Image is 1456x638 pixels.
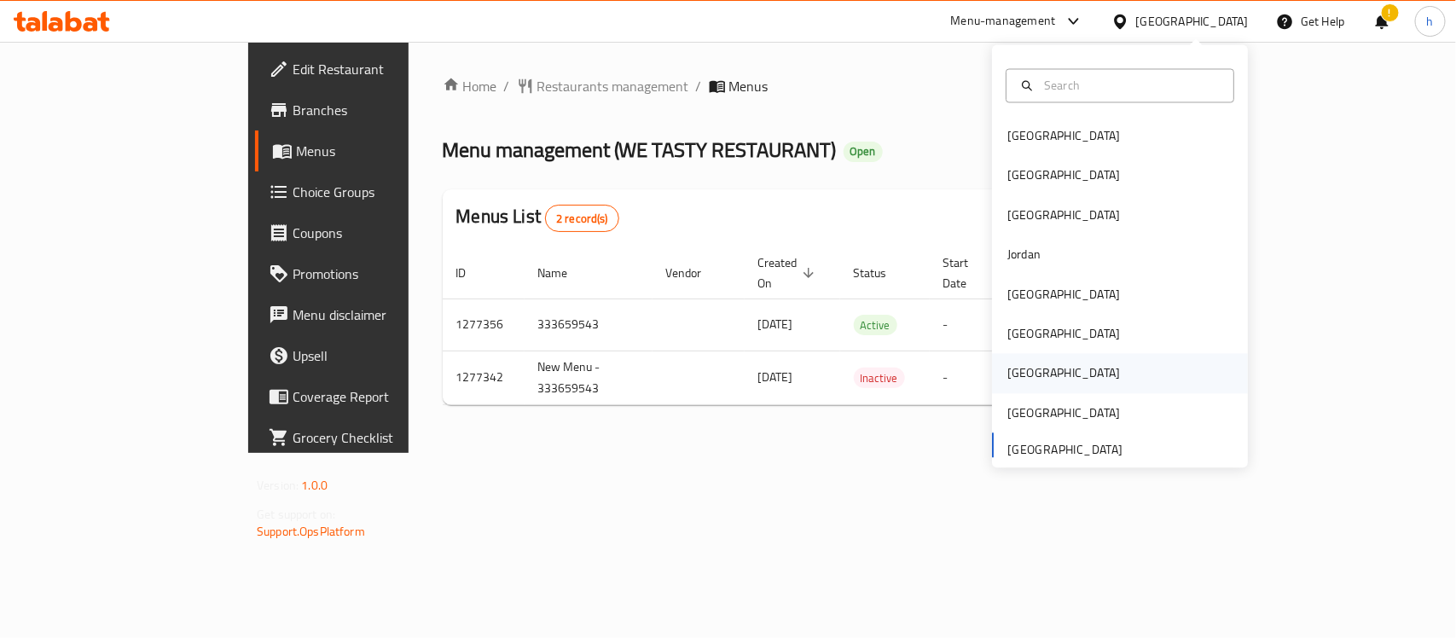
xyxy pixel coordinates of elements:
[854,368,905,388] div: Inactive
[844,144,883,159] span: Open
[1007,403,1120,422] div: [GEOGRAPHIC_DATA]
[1007,246,1041,264] div: Jordan
[296,141,478,161] span: Menus
[443,130,837,169] span: Menu management ( WE TASTY RESTAURANT )
[1007,325,1120,344] div: [GEOGRAPHIC_DATA]
[525,351,653,404] td: New Menu - 333659543
[930,299,1012,351] td: -
[293,182,478,202] span: Choice Groups
[293,264,478,284] span: Promotions
[293,427,478,448] span: Grocery Checklist
[1427,12,1434,31] span: h
[696,76,702,96] li: /
[293,386,478,407] span: Coverage Report
[456,204,619,232] h2: Menus List
[729,76,769,96] span: Menus
[854,368,905,388] span: Inactive
[951,11,1056,32] div: Menu-management
[854,315,897,335] div: Active
[1037,76,1223,95] input: Search
[257,520,365,542] a: Support.OpsPlatform
[758,252,820,293] span: Created On
[255,335,491,376] a: Upsell
[293,59,478,79] span: Edit Restaurant
[854,316,897,335] span: Active
[257,474,299,496] span: Version:
[255,90,491,130] a: Branches
[257,503,335,525] span: Get support on:
[255,376,491,417] a: Coverage Report
[255,212,491,253] a: Coupons
[517,76,689,96] a: Restaurants management
[293,100,478,120] span: Branches
[443,247,1291,405] table: enhanced table
[546,211,618,227] span: 2 record(s)
[255,171,491,212] a: Choice Groups
[758,313,793,335] span: [DATE]
[844,142,883,162] div: Open
[1136,12,1249,31] div: [GEOGRAPHIC_DATA]
[255,253,491,294] a: Promotions
[758,366,793,388] span: [DATE]
[666,263,724,283] span: Vendor
[504,76,510,96] li: /
[255,417,491,458] a: Grocery Checklist
[537,76,689,96] span: Restaurants management
[293,304,478,325] span: Menu disclaimer
[443,76,1174,96] nav: breadcrumb
[525,299,653,351] td: 333659543
[255,130,491,171] a: Menus
[854,263,909,283] span: Status
[943,252,991,293] span: Start Date
[255,294,491,335] a: Menu disclaimer
[255,49,491,90] a: Edit Restaurant
[1007,206,1120,224] div: [GEOGRAPHIC_DATA]
[456,263,489,283] span: ID
[1007,364,1120,383] div: [GEOGRAPHIC_DATA]
[930,351,1012,404] td: -
[1007,166,1120,185] div: [GEOGRAPHIC_DATA]
[538,263,590,283] span: Name
[293,223,478,243] span: Coupons
[545,205,619,232] div: Total records count
[1007,285,1120,304] div: [GEOGRAPHIC_DATA]
[301,474,328,496] span: 1.0.0
[1007,127,1120,146] div: [GEOGRAPHIC_DATA]
[293,345,478,366] span: Upsell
